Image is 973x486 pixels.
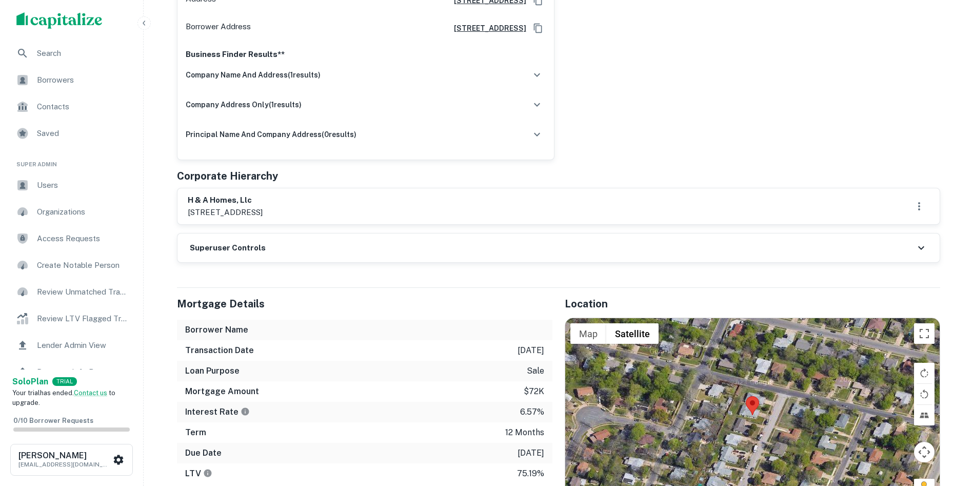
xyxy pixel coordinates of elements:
[188,206,263,219] p: [STREET_ADDRESS]
[177,168,278,184] h5: Corporate Hierarchy
[8,253,135,278] a: Create Notable Person
[185,426,206,439] h6: Term
[190,242,266,254] h6: Superuser Controls
[8,68,135,92] a: Borrowers
[8,200,135,224] a: Organizations
[565,296,940,312] h5: Location
[914,442,935,462] button: Map camera controls
[18,460,111,469] p: [EMAIL_ADDRESS][DOMAIN_NAME]
[37,74,129,86] span: Borrowers
[8,360,135,384] a: Borrower Info Requests
[185,468,212,480] h6: LTV
[37,127,129,140] span: Saved
[185,344,254,357] h6: Transaction Date
[914,323,935,344] button: Toggle fullscreen view
[186,69,321,81] h6: company name and address ( 1 results)
[18,452,111,460] h6: [PERSON_NAME]
[186,21,251,36] p: Borrower Address
[185,406,250,418] h6: Interest Rate
[446,23,526,34] a: [STREET_ADDRESS]
[8,94,135,119] a: Contacts
[12,376,48,388] a: SoloPlan
[186,48,546,61] p: Business Finder Results**
[177,296,552,312] h5: Mortgage Details
[37,232,129,245] span: Access Requests
[185,385,259,398] h6: Mortgage Amount
[8,148,135,173] li: Super Admin
[37,286,129,298] span: Review Unmatched Transactions
[37,339,129,352] span: Lender Admin View
[37,47,129,60] span: Search
[37,313,129,325] span: Review LTV Flagged Transactions
[8,306,135,331] a: Review LTV Flagged Transactions
[914,405,935,425] button: Tilt map
[185,365,240,377] h6: Loan Purpose
[570,323,606,344] button: Show street map
[188,195,263,206] h6: h & a homes, llc
[203,469,212,478] svg: LTVs displayed on the website are for informational purposes only and may be reported incorrectly...
[517,468,544,480] p: 75.19%
[52,377,77,386] div: TRIAL
[524,385,544,398] p: $72k
[186,129,356,140] h6: principal name and company address ( 0 results)
[37,179,129,191] span: Users
[185,324,248,336] h6: Borrower Name
[8,280,135,304] a: Review Unmatched Transactions
[37,259,129,271] span: Create Notable Person
[530,21,546,36] button: Copy Address
[518,447,544,459] p: [DATE]
[518,344,544,357] p: [DATE]
[520,406,544,418] p: 6.57%
[241,407,250,416] svg: The interest rates displayed on the website are for informational purposes only and may be report...
[10,444,133,476] button: [PERSON_NAME][EMAIL_ADDRESS][DOMAIN_NAME]
[8,121,135,146] a: Saved
[13,417,93,424] span: 0 / 10 Borrower Requests
[185,447,222,459] h6: Due Date
[16,12,103,29] img: capitalize-logo.png
[12,389,115,407] span: Your trial has ended. to upgrade.
[74,389,107,397] a: Contact us
[606,323,659,344] button: Show satellite imagery
[922,404,973,453] iframe: Chat Widget
[8,333,135,358] a: Lender Admin View
[37,366,129,378] span: Borrower Info Requests
[914,384,935,404] button: Rotate map counterclockwise
[37,206,129,218] span: Organizations
[527,365,544,377] p: sale
[37,101,129,113] span: Contacts
[914,363,935,383] button: Rotate map clockwise
[8,173,135,198] a: Users
[186,99,302,110] h6: company address only ( 1 results)
[505,426,544,439] p: 12 months
[8,41,135,66] a: Search
[8,226,135,251] a: Access Requests
[12,377,48,386] strong: Solo Plan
